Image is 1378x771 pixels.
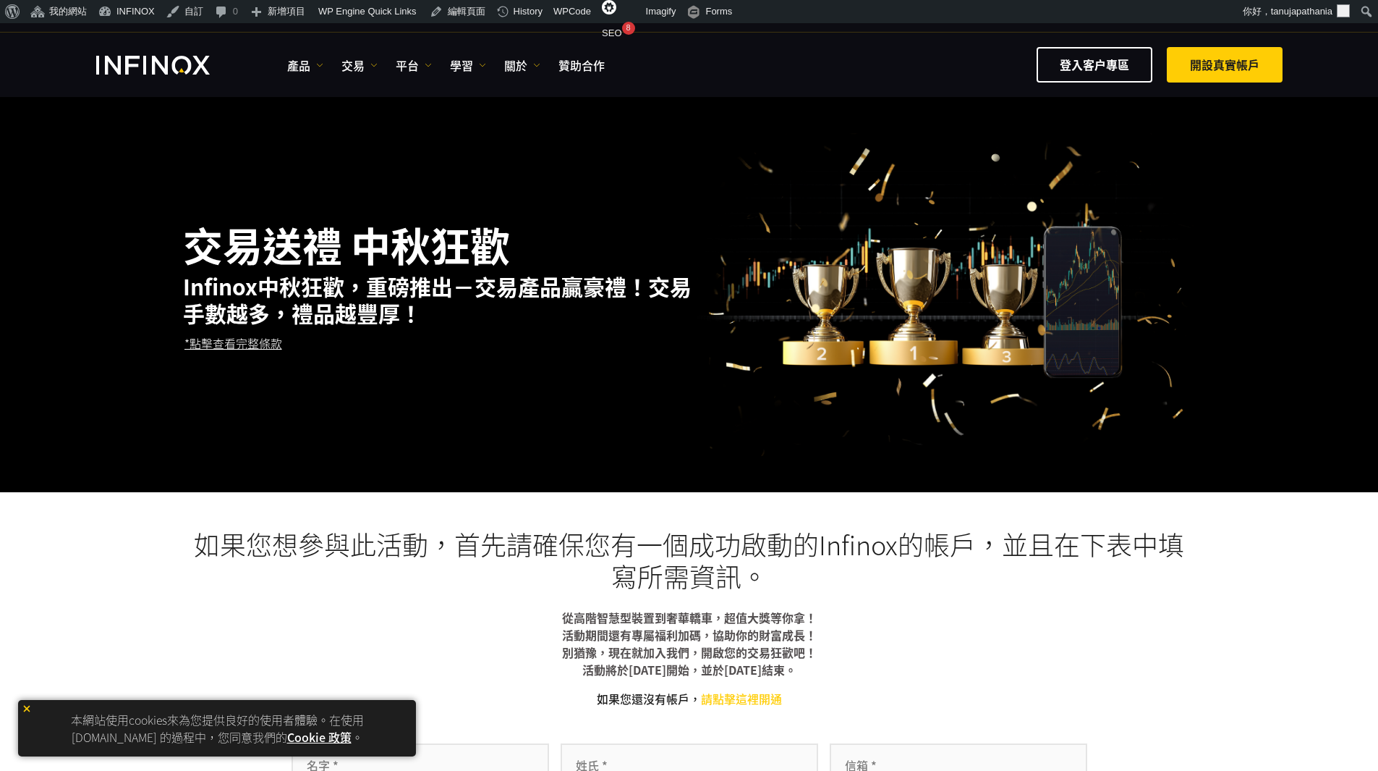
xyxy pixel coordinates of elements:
a: 平台 [396,56,432,74]
a: Cookie 政策 [287,728,352,746]
strong: 交易送禮 中秋狂歡 [183,215,510,273]
a: 請點擊這裡開通 [701,690,782,707]
h3: 如果您想參與此活動，首先請確保您有一個成功啟動的Infinox的帳戶，並且在下表中填寫所需資訊。 [183,528,1196,592]
a: INFINOX Logo [96,56,244,75]
a: 開設真實帳戶 [1167,47,1283,83]
a: 登入客户專區 [1037,47,1152,83]
a: 贊助合作 [558,56,605,74]
b: 從高階智慧型裝置到奢華轎車，超值大獎等你拿！ 活動期間還有專屬福利加碼，協助你的財富成長！ 別猶豫，現在就加入我們，開啟您的交易狂歡吧！ 活動將於[DATE]開始，並於[DATE]結束。 [562,609,817,678]
a: 關於 [504,56,540,74]
p: 本網站使用cookies來為您提供良好的使用者體驗。在使用 [DOMAIN_NAME] 的過程中，您同意我們的 。 [25,707,409,749]
a: 學習 [450,56,486,74]
span: SEO [602,28,621,38]
a: 交易 [341,56,378,74]
div: 8 [622,22,635,35]
a: 產品 [287,56,323,74]
h2: Infinox中秋狂歡，重磅推出－交易產品贏豪禮！交易手數越多，禮品越豐厚！ [183,273,698,326]
img: yellow close icon [22,704,32,714]
span: tanujapathania [1271,6,1332,17]
a: *點擊查看完整條款 [183,326,284,361]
